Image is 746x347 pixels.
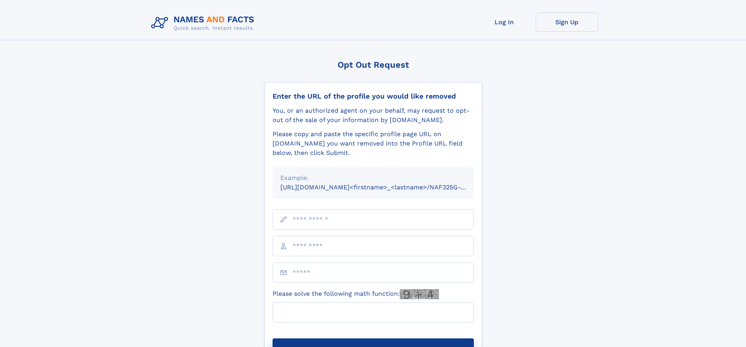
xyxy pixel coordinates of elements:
[536,13,598,32] a: Sign Up
[264,60,482,70] div: Opt Out Request
[273,106,474,125] div: You, or an authorized agent on your behalf, may request to opt-out of the sale of your informatio...
[473,13,536,32] a: Log In
[273,129,474,158] div: Please copy and paste the specific profile page URL on [DOMAIN_NAME] you want removed into the Pr...
[273,289,439,299] label: Please solve the following math function:
[280,183,489,191] small: [URL][DOMAIN_NAME]<firstname>_<lastname>/NAF325G-xxxxxxxx
[148,13,261,34] img: Logo Names and Facts
[280,173,466,183] div: Example:
[273,92,474,101] div: Enter the URL of the profile you would like removed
